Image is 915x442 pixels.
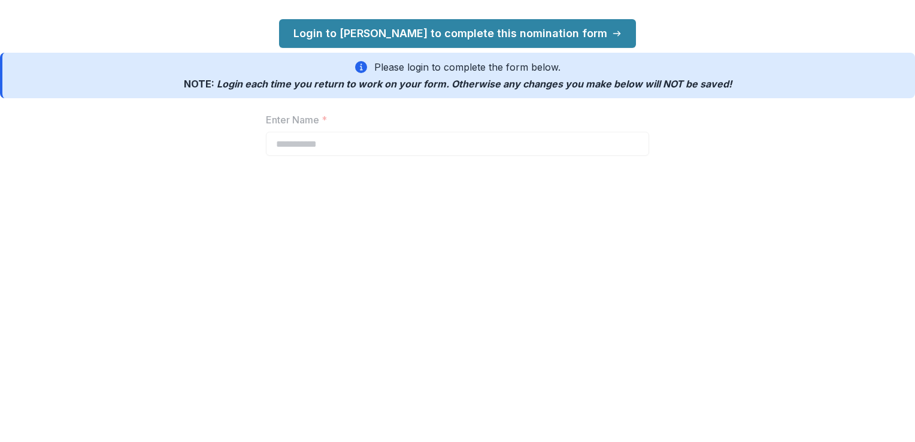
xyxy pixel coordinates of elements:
p: Please login to complete the form below. [374,60,560,74]
label: Enter Name [266,113,642,127]
p: NOTE: [184,77,732,91]
span: NOT [663,78,683,90]
span: Login each time you return to work on your form. Otherwise any changes you make below will be saved! [217,78,732,90]
a: Login to [PERSON_NAME] to complete this nomination form [279,19,636,48]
